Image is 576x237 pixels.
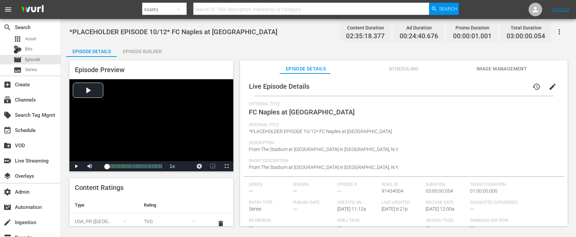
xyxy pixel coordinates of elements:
[470,200,555,206] span: Suggested Categories:
[280,65,331,73] span: Episode Details
[293,188,297,194] span: ---
[220,161,233,171] button: Fullscreen
[249,141,555,146] span: Description
[3,203,12,211] span: Automation
[346,23,385,33] div: Content Duration
[426,224,430,230] span: ---
[532,83,540,91] span: history
[426,206,454,212] span: [DATE] 12:00a
[400,33,438,40] span: 00:24:40.676
[249,108,355,116] span: FC Naples at [GEOGRAPHIC_DATA]
[69,79,233,171] div: Video Player
[217,220,225,228] span: delete
[470,224,474,230] span: ---
[382,206,408,212] span: [DATE] 6:21p
[293,200,334,206] span: Publish Date:
[25,46,33,52] span: Bits
[470,182,555,188] span: Target Duration:
[426,188,453,194] span: 03:00:00.054
[69,197,233,234] table: simple table
[14,66,22,74] span: Series
[545,79,561,95] button: edit
[69,28,277,36] span: *PLACEHOLDER EPISODE 10/12* FC Naples at [GEOGRAPHIC_DATA]
[337,224,341,230] span: ---
[378,65,429,73] span: Scheduling
[166,161,179,171] button: Playback Rate
[4,5,12,14] span: menu
[66,43,117,60] div: Episode Details
[3,96,12,104] span: Channels
[83,161,97,171] button: Mute
[69,161,83,171] button: Play
[249,123,555,128] span: Internal Title
[426,182,467,188] span: Duration:
[69,197,138,213] th: Type
[337,188,341,194] span: ---
[3,23,12,31] span: Search
[249,165,399,170] span: From The Stadium at [GEOGRAPHIC_DATA] in [GEOGRAPHIC_DATA], N.Y.
[552,7,570,12] a: Sign Out
[249,147,399,152] span: From The Stadium at [GEOGRAPHIC_DATA] in [GEOGRAPHIC_DATA], N.Y.
[14,35,22,43] span: Asset
[453,33,492,40] span: 00:00:01.001
[3,157,12,165] span: Live Streaming
[3,142,12,150] span: VOD
[382,200,423,206] span: Last Updated:
[470,206,474,212] span: ---
[337,182,378,188] span: Episode #:
[453,23,492,33] div: Promo Duration
[213,216,229,232] button: delete
[3,126,12,134] span: Schedule
[249,129,392,134] span: *PLACEHOLDER EPISODE 10/12* FC Naples at [GEOGRAPHIC_DATA]
[107,164,162,168] div: Progress Bar
[476,65,527,73] span: Image Management
[75,184,124,192] span: Content Ratings
[3,218,12,227] span: Ingestion
[293,206,297,212] span: ---
[400,23,438,33] div: Ad Duration
[16,2,49,18] img: ans4CAIJ8jUAAAAAAAAAAAAAAAAAAAAAAAAgQb4GAAAAAAAAAAAAAAAAAAAAAAAAJMjXAAAAAAAAAAAAAAAAAAAAAAAAgAT5G...
[337,200,378,206] span: Created On:
[426,218,467,223] span: Search Tags:
[470,188,497,194] span: 01:00:00.000
[25,56,40,63] span: Episode
[249,206,261,212] span: Series
[75,212,133,231] div: USA_PR ([GEOGRAPHIC_DATA] ([GEOGRAPHIC_DATA]))
[249,200,290,206] span: Entry Type:
[249,158,555,164] span: Short Description
[3,111,12,119] span: Search Tag Mgmt
[3,81,12,89] span: Create
[14,56,22,64] span: Episode
[249,218,334,223] span: Keywords:
[249,102,555,107] span: External Title
[66,43,117,57] button: Episode Details
[382,188,403,194] span: 91434004
[249,224,253,230] span: ---
[249,82,310,90] span: Live Episode Details
[426,200,467,206] span: Release Date:
[337,218,422,223] span: Roku Tags:
[293,182,334,188] span: Season:
[144,212,202,231] div: TVG
[470,218,511,223] span: Samsung VOD Row:
[337,206,366,212] span: [DATE] 11:12a
[3,172,12,180] span: Overlays
[193,161,206,171] button: Jump To Time
[117,43,168,60] div: Episode Builder
[138,197,208,213] th: Rating
[429,3,459,15] button: Search
[3,188,12,196] span: Admin
[249,182,290,188] span: Series:
[25,36,36,42] span: Asset
[14,45,22,53] div: Bits
[382,182,423,188] span: Wurl ID:
[206,161,220,171] button: Picture-in-Picture
[117,43,168,57] button: Episode Builder
[75,66,125,74] span: Episode Preview
[507,33,545,40] span: 03:00:00.054
[25,66,37,73] span: Series
[507,23,545,33] div: Total Duration
[528,79,545,95] button: history
[439,3,457,15] span: Search
[549,83,557,91] span: edit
